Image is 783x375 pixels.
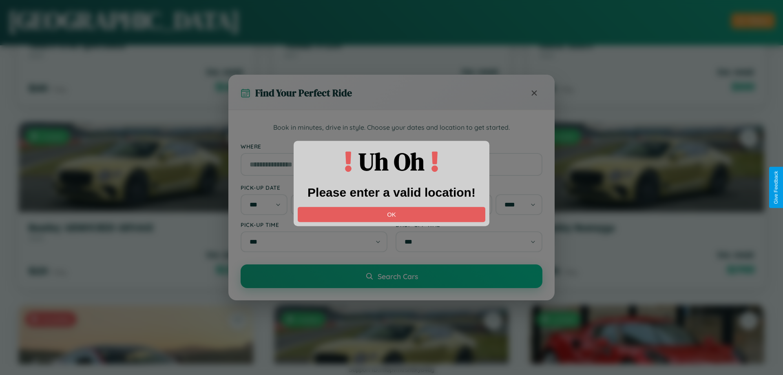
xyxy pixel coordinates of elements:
[241,221,387,228] label: Pick-up Time
[241,122,542,133] p: Book in minutes, drive in style. Choose your dates and location to get started.
[241,184,387,191] label: Pick-up Date
[241,143,542,150] label: Where
[255,86,352,100] h3: Find Your Perfect Ride
[396,184,542,191] label: Drop-off Date
[396,221,542,228] label: Drop-off Time
[378,272,418,281] span: Search Cars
